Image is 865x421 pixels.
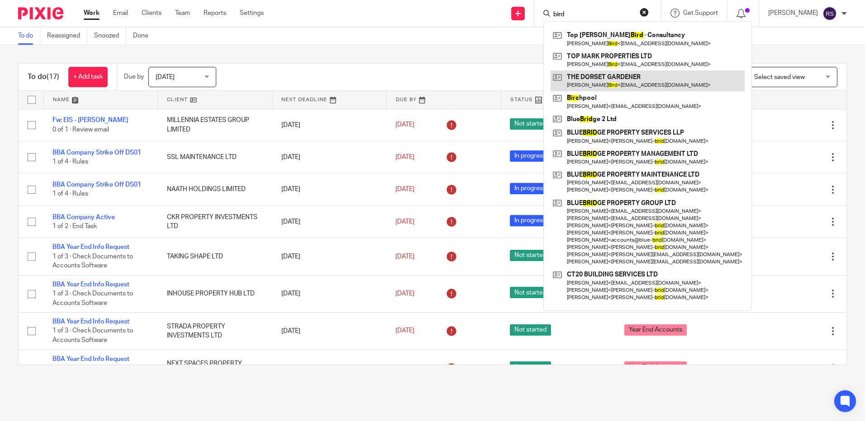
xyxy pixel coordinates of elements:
[395,219,414,225] span: [DATE]
[47,27,87,45] a: Reassigned
[510,183,551,194] span: In progress
[158,141,272,173] td: SSL MAINTENANCE LTD
[52,290,133,306] span: 1 of 3 · Check Documents to Accounts Software
[52,214,115,220] a: BBA Company Active
[395,328,414,334] span: [DATE]
[94,27,126,45] a: Snoozed
[510,324,551,336] span: Not started
[52,126,109,133] span: 0 of 1 · Review email
[84,9,100,18] a: Work
[272,350,387,387] td: [DATE]
[683,10,718,16] span: Get Support
[395,253,414,260] span: [DATE]
[395,186,414,192] span: [DATE]
[272,206,387,238] td: [DATE]
[52,117,128,123] a: Fw: EIS - [PERSON_NAME]
[272,313,387,350] td: [DATE]
[640,8,649,17] button: Clear
[175,9,190,18] a: Team
[158,350,272,387] td: NEXT SPACES PROPERTY LIMITED
[395,290,414,297] span: [DATE]
[158,238,272,275] td: TAKING SHAPE LTD
[158,206,272,238] td: CKR PROPERTY INVESTMENTS LTD
[142,9,162,18] a: Clients
[395,154,414,160] span: [DATE]
[52,159,88,165] span: 1 of 4 · Rules
[52,223,97,229] span: 1 of 2 · End Task
[272,141,387,173] td: [DATE]
[52,253,133,269] span: 1 of 3 · Check Documents to Accounts Software
[158,109,272,141] td: MILLENNIA ESTATES GROUP LIMITED
[52,328,133,344] span: 1 of 3 · Check Documents to Accounts Software
[272,109,387,141] td: [DATE]
[510,150,551,162] span: In progress
[822,6,837,21] img: svg%3E
[52,182,141,188] a: BBA Company Strike Off DS01
[124,72,144,81] p: Due by
[18,7,63,19] img: Pixie
[510,250,551,261] span: Not started
[552,11,634,19] input: Search
[768,9,818,18] p: [PERSON_NAME]
[240,9,264,18] a: Settings
[272,173,387,206] td: [DATE]
[156,74,175,80] span: [DATE]
[510,287,551,298] span: Not started
[272,238,387,275] td: [DATE]
[272,275,387,312] td: [DATE]
[133,27,155,45] a: Done
[510,118,551,130] span: Not started
[113,9,128,18] a: Email
[18,27,40,45] a: To do
[624,324,687,336] span: Year End Accounts
[510,361,551,373] span: Not started
[52,150,141,156] a: BBA Company Strike Off DS01
[624,361,687,373] span: Year End Accounts
[68,67,108,87] a: + Add task
[52,244,129,250] a: BBA Year End Info Request
[395,122,414,128] span: [DATE]
[204,9,226,18] a: Reports
[52,281,129,288] a: BBA Year End Info Request
[52,356,129,362] a: BBA Year End Info Request
[52,318,129,325] a: BBA Year End Info Request
[158,275,272,312] td: INHOUSE PROPERTY HUB LTD
[28,72,59,82] h1: To do
[52,191,88,197] span: 1 of 4 · Rules
[510,215,551,226] span: In progress
[47,73,59,80] span: (17)
[158,313,272,350] td: STRADA PROPERTY INVESTMENTS LTD
[754,74,805,80] span: Select saved view
[158,173,272,206] td: NAATH HOLDINGS LIMITED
